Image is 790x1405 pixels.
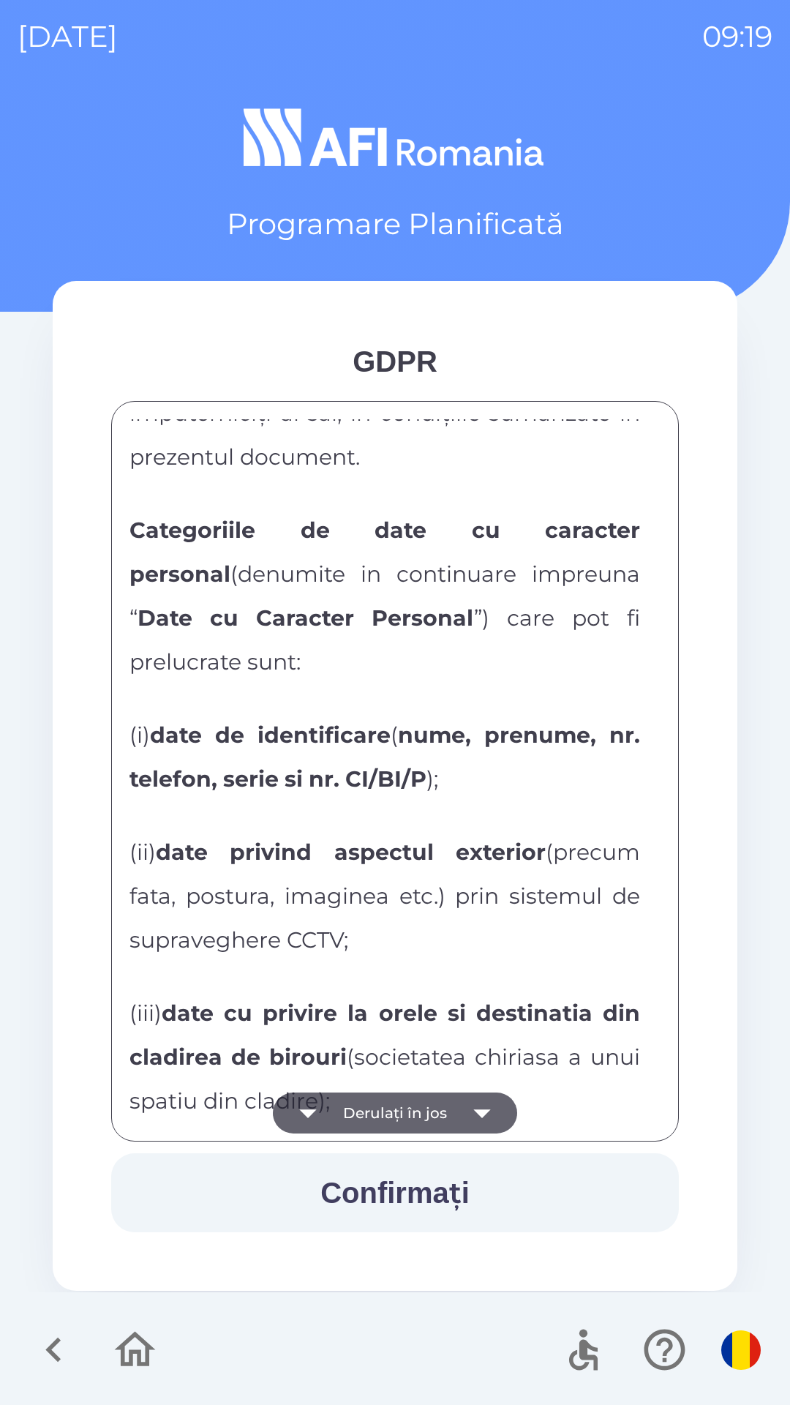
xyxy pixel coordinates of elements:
p: [DATE] [18,15,118,59]
span: (iii) (societatea chiriasa a unui spatiu din cladire); [129,1000,640,1114]
img: Logo [53,102,737,173]
strong: Categoriile de date cu caracter personal [129,517,640,588]
strong: date de identificare [150,722,391,749]
p: 09:19 [702,15,772,59]
strong: date cu privire la orele si destinatia din cladirea de birouri [129,1000,640,1071]
strong: Date cu Caracter Personal [138,604,474,632]
img: ro flag [721,1330,761,1370]
strong: date privind aspectul exterior [156,839,546,866]
button: Confirmați [111,1153,679,1232]
p: Programare Planificată [227,202,564,246]
span: (ii) (precum fata, postura, imaginea etc.) prin sistemul de supraveghere CCTV; [129,839,640,953]
button: Derulați în jos [273,1093,517,1134]
div: GDPR [111,340,679,383]
span: (i) ( ); [129,722,640,793]
span: (denumite in continuare impreuna “ ”) care pot fi prelucrate sunt: [129,517,640,675]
